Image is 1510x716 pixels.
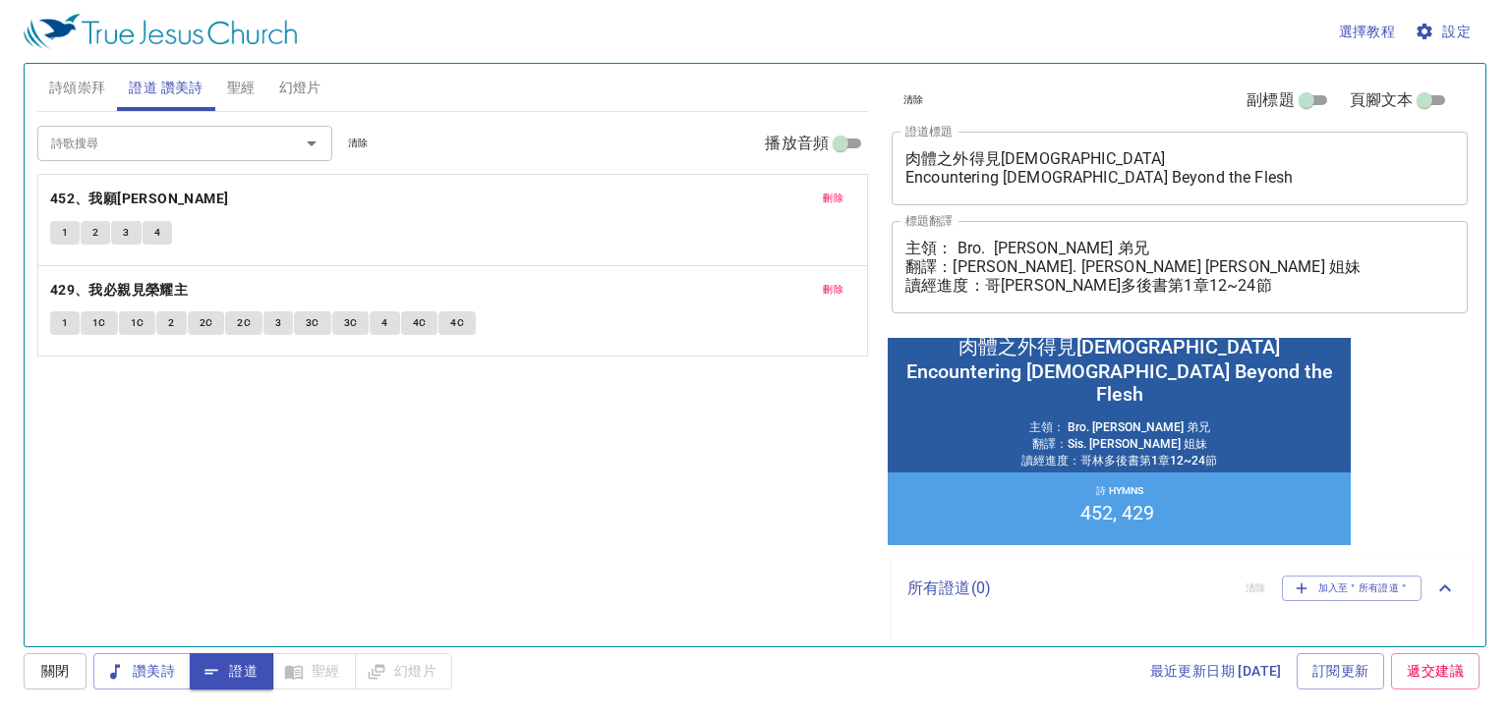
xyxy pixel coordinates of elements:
button: 1 [50,221,80,245]
b: 452、我願[PERSON_NAME] [50,187,229,211]
button: 1C [119,311,156,335]
img: True Jesus Church [24,14,297,49]
textarea: 主領： Bro. [PERSON_NAME] 弟兄 翻譯：[PERSON_NAME]. [PERSON_NAME] [PERSON_NAME] 姐妹 讀經進度：哥[PERSON_NAME]多後書... [905,239,1454,295]
span: 副標題 [1247,88,1294,112]
span: 加入至＂所有證道＂ [1295,579,1410,597]
button: 3 [263,311,293,335]
span: 3C [344,314,358,332]
span: 2 [168,314,174,332]
span: 1C [131,314,145,332]
span: 4C [450,314,464,332]
button: 3C [294,311,331,335]
button: 3C [332,311,370,335]
button: 清除 [892,88,936,112]
a: 最近更新日期 [DATE] [1142,653,1290,689]
button: 刪除 [811,187,855,210]
span: 清除 [348,135,369,152]
span: 設定 [1419,20,1471,44]
div: 所有證道(0)清除加入至＂所有證道＂ [892,556,1473,621]
span: 1 [62,314,68,332]
button: 4C [438,311,476,335]
button: 2C [225,311,262,335]
span: 2C [237,314,251,332]
span: 2C [200,314,213,332]
span: 刪除 [823,190,843,207]
span: 3 [275,314,281,332]
button: 1 [50,311,80,335]
span: 1C [92,314,106,332]
button: 2C [188,311,225,335]
span: 選擇教程 [1339,20,1396,44]
span: 4C [413,314,427,332]
button: 設定 [1411,14,1479,50]
span: 4 [381,314,387,332]
button: 3 [111,221,141,245]
span: 證道 讚美詩 [129,76,203,100]
button: 刪除 [811,278,855,302]
a: 訂閱更新 [1297,653,1385,689]
button: 1C [81,311,118,335]
button: 4C [401,311,438,335]
button: 2 [156,311,186,335]
b: 429、我必親見榮耀主 [50,278,188,303]
button: 429、我必親見榮耀主 [50,278,192,303]
button: 讚美詩 [93,653,191,689]
span: 遞交建議 [1407,659,1464,684]
span: 聖經 [227,76,256,100]
button: 4 [143,221,172,245]
button: 證道 [190,653,273,689]
span: 清除 [903,91,924,109]
span: 最近更新日期 [DATE] [1150,659,1282,684]
span: 讚美詩 [109,659,175,684]
span: 關閉 [39,659,71,684]
button: 清除 [336,132,380,155]
span: 3 [123,224,129,242]
button: 4 [370,311,399,335]
button: 關閉 [24,653,87,689]
button: 452、我願[PERSON_NAME] [50,187,232,211]
button: 選擇教程 [1331,14,1404,50]
span: 刪除 [823,281,843,299]
button: Open [298,130,325,157]
button: 2 [81,221,110,245]
textarea: 肉體之外得見[DEMOGRAPHIC_DATA] Encountering [DEMOGRAPHIC_DATA] Beyond the Flesh [905,149,1454,187]
span: 幻燈片 [279,76,321,100]
span: 頁腳文本 [1350,88,1414,112]
iframe: from-child [884,334,1355,549]
span: 訂閱更新 [1312,659,1369,684]
span: 2 [92,224,98,242]
button: 加入至＂所有證道＂ [1282,576,1423,601]
span: 3C [306,314,319,332]
span: 播放音頻 [765,132,829,155]
a: 遞交建議 [1391,653,1480,689]
span: 詩頌崇拜 [49,76,106,100]
span: 1 [62,224,68,242]
span: 證道 [205,659,258,684]
p: 所有證道 ( 0 ) [907,577,1230,600]
span: 4 [154,224,160,242]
